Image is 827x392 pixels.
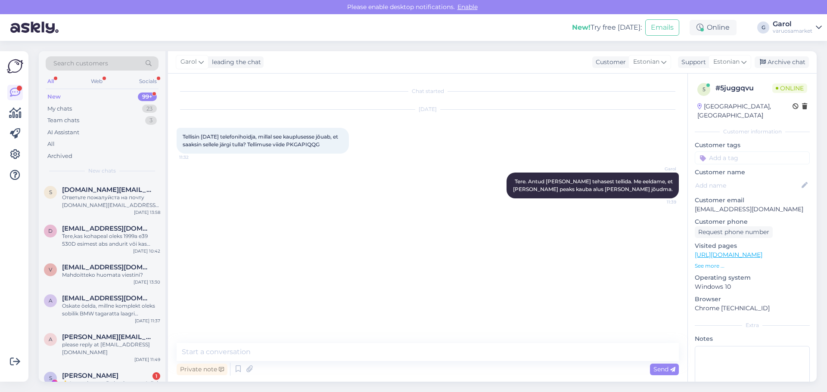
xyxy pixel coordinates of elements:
[47,116,79,125] div: Team chats
[695,241,810,250] p: Visited pages
[62,194,160,209] div: Ответьте пожалуйста на почту [DOMAIN_NAME][EMAIL_ADDRESS][DOMAIN_NAME]
[772,83,807,93] span: Online
[645,19,679,36] button: Emails
[135,318,160,324] div: [DATE] 11:37
[695,226,773,238] div: Request phone number
[644,166,676,172] span: Garol
[695,295,810,304] p: Browser
[695,196,810,205] p: Customer email
[49,336,53,343] span: a
[88,167,116,175] span: New chats
[715,83,772,93] div: # 5juggqvu
[177,105,679,113] div: [DATE]
[695,141,810,150] p: Customer tags
[179,154,211,161] span: 11:32
[695,168,810,177] p: Customer name
[695,262,810,270] p: See more ...
[62,186,152,194] span: savkor.auto@gmail.com
[145,116,157,125] div: 3
[644,199,676,205] span: 11:39
[62,341,160,356] div: please reply at [EMAIL_ADDRESS][DOMAIN_NAME]
[62,271,160,279] div: Mahdoitteko huomata viestini?
[653,365,675,373] span: Send
[513,178,674,192] span: Tere. Antud [PERSON_NAME] tehasest tellida. Me eeldame, et [PERSON_NAME] peaks kauba alus [PERSON...
[695,181,800,190] input: Add name
[177,364,227,375] div: Private note
[134,209,160,216] div: [DATE] 13:58
[703,86,706,93] span: 5
[633,57,659,67] span: Estonian
[142,105,157,113] div: 23
[757,22,769,34] div: G
[695,282,810,291] p: Windows 10
[62,302,160,318] div: Oskate öelda, millne komplekt oleks sobilik BMW tagaratta laagri vahetuseks? Laagri siseläbimõõt ...
[62,232,160,248] div: Tere,kas kohapeal oleks 1999a e39 530D esimest abs andurit või kas oleks võimalik tellida tänaseks?
[49,266,52,273] span: v
[177,87,679,95] div: Chat started
[455,3,480,11] span: Enable
[47,105,72,113] div: My chats
[133,248,160,254] div: [DATE] 10:42
[47,128,79,137] div: AI Assistant
[49,189,52,195] span: s
[48,228,53,234] span: d
[49,297,53,304] span: a
[755,56,809,68] div: Archive chat
[695,304,810,313] p: Chrome [TECHNICAL_ID]
[47,93,61,101] div: New
[7,58,23,74] img: Askly Logo
[678,58,706,67] div: Support
[62,333,152,341] span: ayuzefovsky@yahoo.com
[134,356,160,363] div: [DATE] 11:49
[695,217,810,226] p: Customer phone
[47,140,55,148] div: All
[53,59,108,68] span: Search customers
[49,375,52,381] span: S
[46,76,56,87] div: All
[697,102,793,120] div: [GEOGRAPHIC_DATA], [GEOGRAPHIC_DATA]
[695,273,810,282] p: Operating system
[773,28,812,34] div: varuosamarket
[62,263,152,271] span: vjalkanen@gmail.com
[695,321,810,329] div: Extra
[208,58,261,67] div: leading the chat
[183,133,339,148] span: Tellisin [DATE] telefonihoidja, millal see kauplusesse jõuab, et saaksin sellele järgi tulla? Tel...
[47,152,72,161] div: Archived
[695,128,810,136] div: Customer information
[695,205,810,214] p: [EMAIL_ADDRESS][DOMAIN_NAME]
[695,251,762,259] a: [URL][DOMAIN_NAME]
[773,21,822,34] a: Garolvaruosamarket
[572,23,591,31] b: New!
[62,294,152,302] span: arriba2103@gmail.com
[89,76,104,87] div: Web
[773,21,812,28] div: Garol
[713,57,740,67] span: Estonian
[695,151,810,164] input: Add a tag
[180,57,197,67] span: Garol
[62,225,152,232] span: danielmarkultcak61@gmail.com
[572,22,642,33] div: Try free [DATE]:
[62,372,118,380] span: Sheila Perez
[137,76,159,87] div: Socials
[134,279,160,285] div: [DATE] 13:30
[690,20,737,35] div: Online
[152,372,160,380] div: 1
[695,334,810,343] p: Notes
[138,93,157,101] div: 99+
[592,58,626,67] div: Customer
